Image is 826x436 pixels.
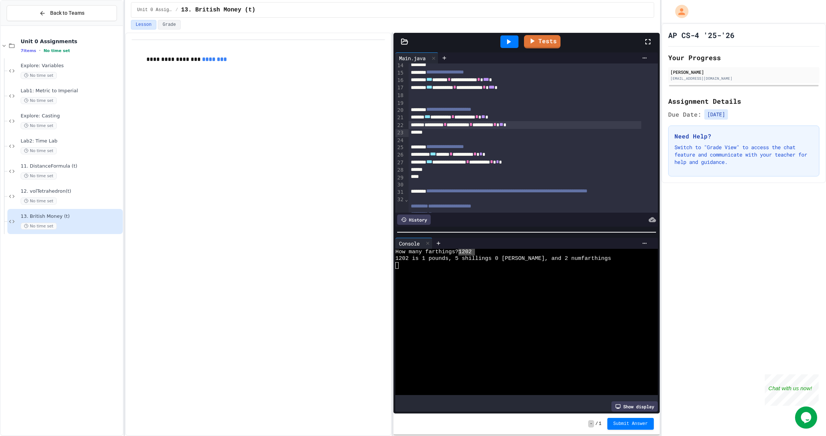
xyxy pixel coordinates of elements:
[395,196,405,211] div: 32
[50,9,84,17] span: Back to Teams
[395,144,405,151] div: 25
[668,110,701,119] span: Due Date:
[668,96,819,106] h2: Assignment Details
[599,421,601,427] span: 1
[7,5,117,21] button: Back to Teams
[395,211,405,219] div: 33
[21,223,57,230] span: No time set
[21,113,121,119] span: Explore: Casting
[21,172,57,179] span: No time set
[39,48,41,54] span: •
[176,7,178,13] span: /
[524,35,560,48] a: Tests
[395,100,405,107] div: 19
[795,406,819,429] iframe: chat widget
[21,72,57,79] span: No time set
[395,114,405,122] div: 21
[21,38,121,45] span: Unit 0 Assignments
[395,189,405,196] div: 31
[588,420,594,428] span: -
[395,129,405,137] div: 23
[613,421,648,427] span: Submit Answer
[674,144,813,166] p: Switch to "Grade View" to access the chat feature and communicate with your teacher for help and ...
[596,421,598,427] span: /
[607,418,654,430] button: Submit Answer
[21,138,121,144] span: Lab2: Time Lab
[395,54,429,62] div: Main.java
[405,196,408,202] span: Fold line
[395,174,405,182] div: 29
[21,88,121,94] span: Lab1: Metric to Imperial
[670,69,817,75] div: [PERSON_NAME]
[395,255,611,262] span: 1202 is 1 pounds, 5 shillings 0 [PERSON_NAME], and 2 numfarthings
[395,151,405,159] div: 26
[395,159,405,167] div: 27
[44,48,70,53] span: No time set
[21,48,36,53] span: 7 items
[668,52,819,63] h2: Your Progress
[667,3,690,20] div: My Account
[395,249,458,255] span: How many farthings?
[395,166,405,174] div: 28
[395,107,405,114] div: 20
[395,137,405,144] div: 24
[397,214,431,225] div: History
[21,122,57,129] span: No time set
[21,213,121,220] span: 13. British Money (t)
[21,63,121,69] span: Explore: Variables
[395,240,423,247] div: Console
[395,52,438,63] div: Main.java
[137,7,173,13] span: Unit 0 Assignments
[395,238,433,249] div: Console
[21,147,57,154] span: No time set
[395,62,405,70] div: 14
[21,163,121,169] span: 11. DistanceFormula (t)
[765,374,819,406] iframe: chat widget
[458,249,472,255] span: 1202
[21,188,121,195] span: 12. volTetrahedron(t)
[131,20,156,30] button: Lesson
[181,6,256,14] span: 13. British Money (t)
[611,401,658,412] div: Show display
[21,97,57,104] span: No time set
[674,132,813,141] h3: Need Help?
[21,198,57,205] span: No time set
[395,122,405,130] div: 22
[395,181,405,189] div: 30
[395,77,405,85] div: 16
[395,69,405,77] div: 15
[704,109,728,120] span: [DATE]
[670,76,817,81] div: [EMAIL_ADDRESS][DOMAIN_NAME]
[395,84,405,92] div: 17
[668,30,735,40] h1: AP CS-4 '25-'26
[158,20,181,30] button: Grade
[395,92,405,100] div: 18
